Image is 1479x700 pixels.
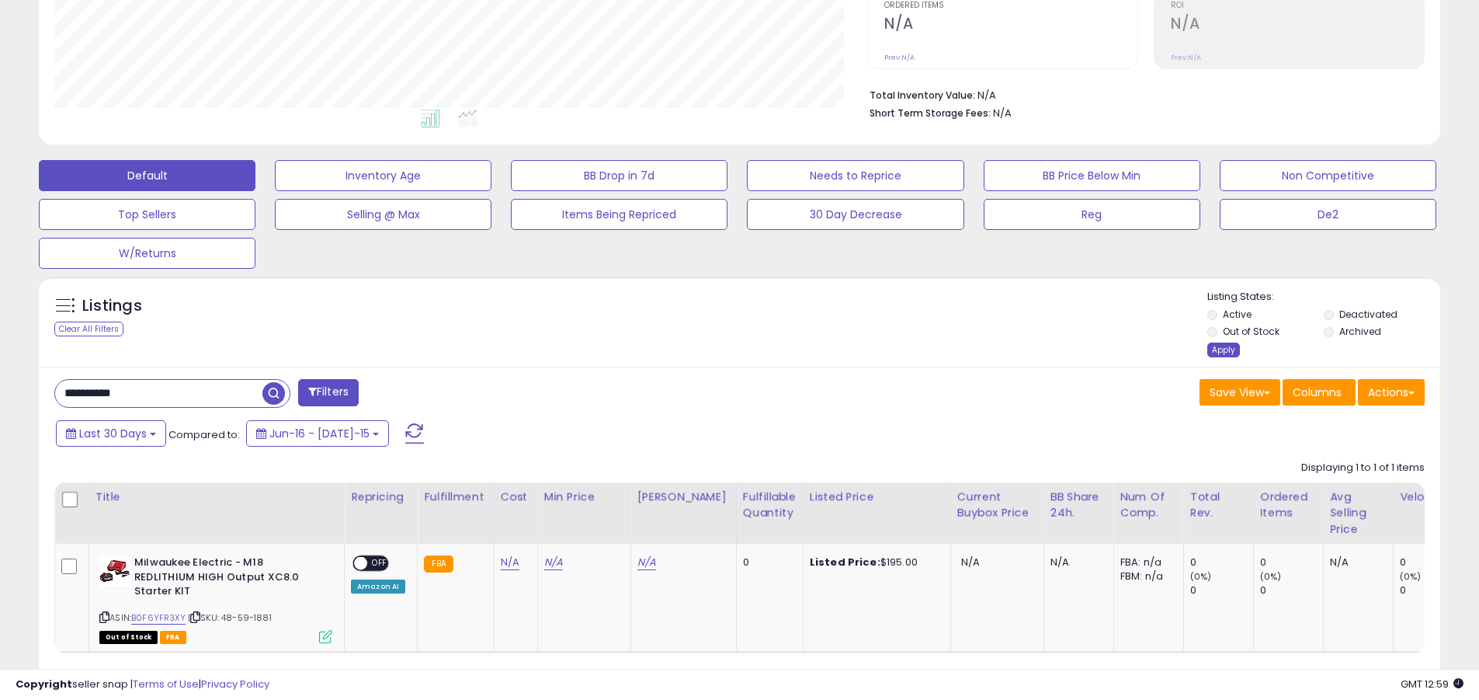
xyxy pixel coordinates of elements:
li: N/A [870,85,1413,103]
p: Listing States: [1207,290,1440,305]
button: BB Price Below Min [984,160,1200,191]
button: Last 30 Days [56,420,166,447]
span: ROI [1171,2,1424,10]
span: All listings that are currently out of stock and unavailable for purchase on Amazon [99,631,158,644]
button: Needs to Reprice [747,160,963,191]
div: Clear All Filters [54,322,123,336]
button: Inventory Age [275,160,491,191]
a: N/A [637,555,656,570]
span: 2025-08-15 12:59 GMT [1401,677,1463,691]
a: B0F6YFR3XY [131,611,186,625]
div: Avg Selling Price [1330,489,1387,538]
b: Short Term Storage Fees: [870,106,991,120]
div: 0 [1190,583,1253,597]
div: FBM: n/a [1120,569,1172,583]
div: N/A [1050,555,1102,569]
span: Columns [1293,385,1342,400]
small: FBA [424,555,453,573]
b: Milwaukee Electric - M18 REDLITHIUM HIGH Output XC8.0 Starter KIT [134,555,323,603]
button: Jun-16 - [DATE]-15 [246,420,389,447]
button: Items Being Repriced [511,199,727,230]
span: Compared to: [168,427,240,442]
div: BB Share 24h. [1050,489,1107,521]
div: Title [95,489,338,505]
button: De2 [1220,199,1436,230]
div: Apply [1207,343,1240,357]
div: Velocity [1400,489,1456,505]
div: 0 [1400,583,1463,597]
button: Save View [1200,379,1280,406]
div: Listed Price [810,489,944,505]
b: Listed Price: [810,555,880,569]
div: Current Buybox Price [957,489,1037,521]
h5: Listings [82,295,142,317]
div: 0 [1400,555,1463,569]
button: BB Drop in 7d [511,160,727,191]
button: Non Competitive [1220,160,1436,191]
div: Min Price [544,489,624,505]
span: Ordered Items [884,2,1137,10]
small: (0%) [1260,570,1282,583]
div: Fulfillment [424,489,487,505]
img: 41n0IDmsd+L._SL40_.jpg [99,555,130,587]
div: Amazon AI [351,580,405,594]
div: 0 [1260,555,1323,569]
div: 0 [1260,583,1323,597]
h2: N/A [884,15,1137,36]
div: Cost [501,489,531,505]
button: Filters [298,379,359,406]
button: Actions [1358,379,1425,406]
div: N/A [1330,555,1381,569]
h2: N/A [1171,15,1424,36]
div: $195.00 [810,555,939,569]
span: OFF [367,557,392,570]
label: Out of Stock [1223,325,1279,338]
button: Selling @ Max [275,199,491,230]
span: Last 30 Days [79,426,147,441]
div: FBA: n/a [1120,555,1172,569]
button: Top Sellers [39,199,255,230]
div: Displaying 1 to 1 of 1 items [1301,461,1425,475]
div: ASIN: [99,555,332,642]
span: FBA [160,631,186,644]
b: Total Inventory Value: [870,89,975,102]
label: Archived [1339,325,1381,338]
button: W/Returns [39,238,255,269]
small: Prev: N/A [1171,53,1201,62]
div: 0 [1190,555,1253,569]
button: Default [39,160,255,191]
span: N/A [961,555,980,569]
span: | SKU: 48-59-1881 [188,611,272,624]
a: N/A [501,555,519,570]
div: seller snap | | [16,677,269,692]
button: Columns [1283,379,1356,406]
button: 30 Day Decrease [747,199,963,230]
div: 0 [743,555,791,569]
div: Ordered Items [1260,489,1317,521]
a: N/A [544,555,563,570]
small: Prev: N/A [884,53,915,62]
small: (0%) [1400,570,1422,583]
a: Terms of Use [133,677,199,691]
a: Privacy Policy [201,677,269,691]
label: Deactivated [1339,308,1397,321]
div: Num of Comp. [1120,489,1177,521]
label: Active [1223,308,1252,321]
small: (0%) [1190,570,1212,583]
button: Reg [984,199,1200,230]
div: Repricing [351,489,411,505]
strong: Copyright [16,677,72,691]
div: [PERSON_NAME] [637,489,730,505]
span: N/A [993,106,1012,120]
span: Jun-16 - [DATE]-15 [269,426,370,441]
div: Total Rev. [1190,489,1247,521]
div: Fulfillable Quantity [743,489,797,521]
